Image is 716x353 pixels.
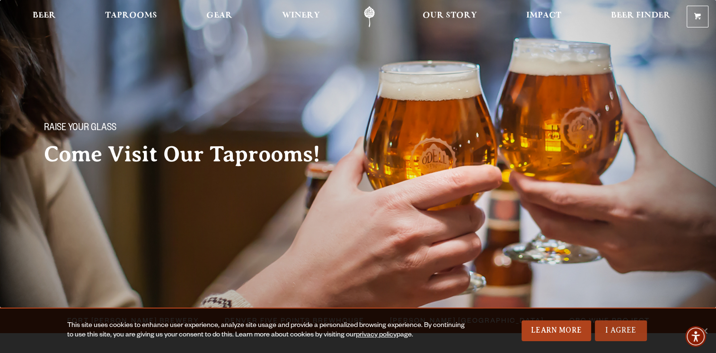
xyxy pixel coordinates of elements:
h2: Come Visit Our Taprooms! [44,142,339,166]
a: Odell Home [352,6,387,27]
a: Gear [200,6,239,27]
span: Impact [526,12,561,19]
span: Taprooms [105,12,157,19]
span: Our Story [423,12,477,19]
a: Impact [520,6,567,27]
div: This site uses cookies to enhance user experience, analyze site usage and provide a personalized ... [67,321,468,340]
a: Our Story [416,6,483,27]
a: Winery [276,6,326,27]
a: I Agree [595,320,647,341]
div: Accessibility Menu [685,326,706,347]
span: Beer [33,12,56,19]
span: Winery [282,12,320,19]
span: Raise your glass [44,123,116,135]
a: Taprooms [99,6,163,27]
a: Learn More [522,320,591,341]
a: Beer Finder [604,6,676,27]
a: Beer [27,6,62,27]
span: Beer Finder [610,12,670,19]
a: privacy policy [356,332,397,339]
span: Gear [206,12,232,19]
